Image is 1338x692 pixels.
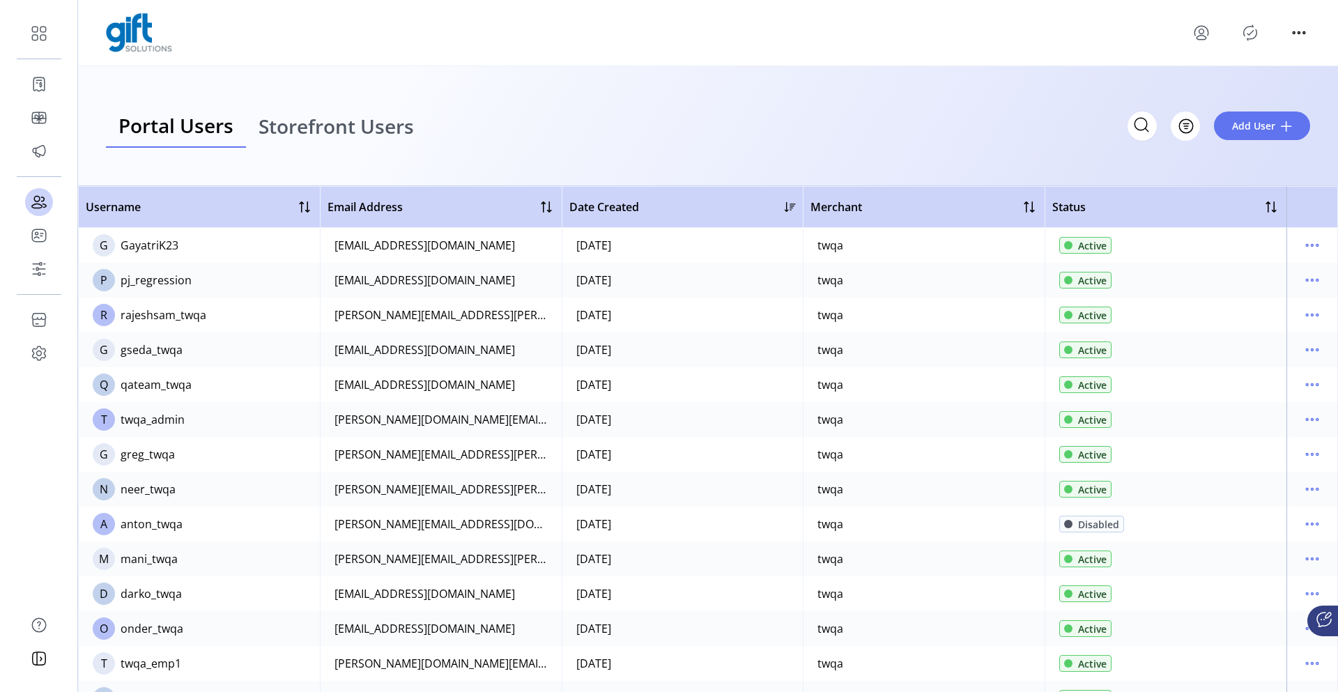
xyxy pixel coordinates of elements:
span: O [100,620,108,637]
button: menu [1301,652,1323,675]
div: twqa [817,585,843,602]
span: Username [86,199,141,215]
div: gseda_twqa [121,341,183,358]
div: twqa [817,411,843,428]
div: [EMAIL_ADDRESS][DOMAIN_NAME] [334,237,515,254]
span: Add User [1232,118,1275,133]
div: twqa [817,272,843,289]
span: Email Address [328,199,403,215]
div: twqa [817,307,843,323]
div: darko_twqa [121,585,182,602]
span: Disabled [1078,517,1119,532]
span: Active [1078,273,1107,288]
div: twqa [817,620,843,637]
span: R [100,307,107,323]
span: Active [1078,587,1107,601]
div: twqa [817,551,843,567]
span: Date Created [569,199,639,215]
button: menu [1301,617,1323,640]
span: Active [1078,447,1107,462]
span: T [101,411,107,428]
span: T [101,655,107,672]
div: [EMAIL_ADDRESS][DOMAIN_NAME] [334,585,515,602]
span: Portal Users [118,116,233,135]
span: G [100,237,108,254]
div: greg_twqa [121,446,175,463]
a: Portal Users [106,105,246,148]
div: twqa_emp1 [121,655,181,672]
td: [DATE] [562,228,803,263]
span: Active [1078,343,1107,357]
div: rajeshsam_twqa [121,307,206,323]
span: N [100,481,108,498]
button: menu [1301,408,1323,431]
button: menu [1301,478,1323,500]
button: menu [1301,304,1323,326]
div: [EMAIL_ADDRESS][DOMAIN_NAME] [334,341,515,358]
div: [PERSON_NAME][DOMAIN_NAME][EMAIL_ADDRESS][DOMAIN_NAME] [334,411,548,428]
button: menu [1301,269,1323,291]
div: [PERSON_NAME][EMAIL_ADDRESS][PERSON_NAME][DOMAIN_NAME] [334,481,548,498]
td: [DATE] [562,611,803,646]
div: qateam_twqa [121,376,192,393]
span: A [100,516,107,532]
div: twqa_admin [121,411,185,428]
div: mani_twqa [121,551,178,567]
td: [DATE] [562,402,803,437]
button: menu [1301,583,1323,605]
span: M [99,551,109,567]
a: Storefront Users [246,105,426,148]
div: GayatriK23 [121,237,178,254]
td: [DATE] [562,437,803,472]
div: twqa [817,446,843,463]
div: twqa [817,376,843,393]
td: [DATE] [562,298,803,332]
input: Search [1128,112,1157,141]
div: [EMAIL_ADDRESS][DOMAIN_NAME] [334,620,515,637]
span: Status [1052,199,1086,215]
span: P [100,272,107,289]
button: menu [1301,513,1323,535]
button: Filter Button [1171,112,1200,141]
td: [DATE] [562,646,803,681]
div: [EMAIL_ADDRESS][DOMAIN_NAME] [334,376,515,393]
button: menu [1301,443,1323,466]
td: [DATE] [562,541,803,576]
div: [PERSON_NAME][EMAIL_ADDRESS][PERSON_NAME][DOMAIN_NAME] [334,551,548,567]
img: logo [106,13,172,52]
span: Active [1078,308,1107,323]
span: Active [1078,413,1107,427]
div: [PERSON_NAME][EMAIL_ADDRESS][DOMAIN_NAME] [334,516,548,532]
td: [DATE] [562,576,803,611]
div: [PERSON_NAME][EMAIL_ADDRESS][PERSON_NAME][DOMAIN_NAME] [334,446,548,463]
span: Storefront Users [259,116,414,136]
button: menu [1301,234,1323,256]
td: [DATE] [562,507,803,541]
span: G [100,341,108,358]
div: neer_twqa [121,481,176,498]
span: Active [1078,656,1107,671]
div: twqa [817,516,843,532]
span: Active [1078,378,1107,392]
span: Active [1078,238,1107,253]
div: onder_twqa [121,620,183,637]
div: [EMAIL_ADDRESS][DOMAIN_NAME] [334,272,515,289]
td: [DATE] [562,332,803,367]
span: Q [100,376,108,393]
span: Active [1078,482,1107,497]
button: menu [1301,339,1323,361]
button: menu [1301,548,1323,570]
span: D [100,585,108,602]
td: [DATE] [562,472,803,507]
button: Publisher Panel [1239,22,1261,44]
div: twqa [817,655,843,672]
button: menu [1288,22,1310,44]
div: twqa [817,237,843,254]
span: Merchant [810,199,862,215]
span: G [100,446,108,463]
span: Active [1078,622,1107,636]
div: pj_regression [121,272,192,289]
span: Active [1078,552,1107,567]
div: [PERSON_NAME][DOMAIN_NAME][EMAIL_ADDRESS][DOMAIN_NAME] [334,655,548,672]
td: [DATE] [562,367,803,402]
